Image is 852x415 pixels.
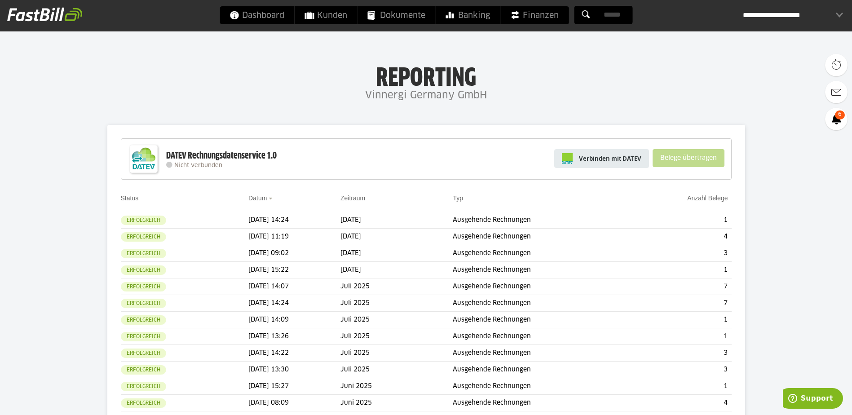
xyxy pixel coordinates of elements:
[340,345,453,362] td: Juli 2025
[631,212,732,229] td: 1
[340,212,453,229] td: [DATE]
[121,349,166,358] sl-badge: Erfolgreich
[653,149,724,167] sl-button: Belege übertragen
[90,63,762,87] h1: Reporting
[248,278,340,295] td: [DATE] 14:07
[305,6,347,24] span: Kunden
[248,262,340,278] td: [DATE] 15:22
[835,110,845,119] span: 6
[687,194,728,202] a: Anzahl Belege
[453,229,631,245] td: Ausgehende Rechnungen
[631,295,732,312] td: 7
[453,312,631,328] td: Ausgehende Rechnungen
[340,378,453,395] td: Juni 2025
[248,378,340,395] td: [DATE] 15:27
[340,262,453,278] td: [DATE]
[7,7,82,22] img: fastbill_logo_white.png
[248,295,340,312] td: [DATE] 14:24
[500,6,569,24] a: Finanzen
[436,6,500,24] a: Banking
[248,212,340,229] td: [DATE] 14:24
[248,345,340,362] td: [DATE] 14:22
[453,395,631,411] td: Ausgehende Rechnungen
[126,141,162,177] img: DATEV-Datenservice Logo
[121,232,166,242] sl-badge: Erfolgreich
[121,249,166,258] sl-badge: Erfolgreich
[340,295,453,312] td: Juli 2025
[340,194,365,202] a: Zeitraum
[554,149,649,168] a: Verbinden mit DATEV
[631,395,732,411] td: 4
[340,362,453,378] td: Juli 2025
[631,278,732,295] td: 7
[453,212,631,229] td: Ausgehende Rechnungen
[631,345,732,362] td: 3
[248,362,340,378] td: [DATE] 13:30
[295,6,357,24] a: Kunden
[248,229,340,245] td: [DATE] 11:19
[631,378,732,395] td: 1
[121,365,166,375] sl-badge: Erfolgreich
[453,295,631,312] td: Ausgehende Rechnungen
[121,382,166,391] sl-badge: Erfolgreich
[631,262,732,278] td: 1
[248,245,340,262] td: [DATE] 09:02
[631,328,732,345] td: 1
[340,245,453,262] td: [DATE]
[230,6,284,24] span: Dashboard
[121,299,166,308] sl-badge: Erfolgreich
[562,153,573,164] img: pi-datev-logo-farbig-24.svg
[446,6,490,24] span: Banking
[340,395,453,411] td: Juni 2025
[166,150,277,162] div: DATEV Rechnungsdatenservice 1.0
[825,108,848,130] a: 6
[248,312,340,328] td: [DATE] 14:09
[220,6,294,24] a: Dashboard
[453,345,631,362] td: Ausgehende Rechnungen
[340,328,453,345] td: Juli 2025
[121,398,166,408] sl-badge: Erfolgreich
[174,163,222,168] span: Nicht verbunden
[121,315,166,325] sl-badge: Erfolgreich
[248,328,340,345] td: [DATE] 13:26
[121,265,166,275] sl-badge: Erfolgreich
[248,395,340,411] td: [DATE] 08:09
[631,312,732,328] td: 1
[783,388,843,411] iframe: Öffnet ein Widget, in dem Sie weitere Informationen finden
[453,245,631,262] td: Ausgehende Rechnungen
[121,194,139,202] a: Status
[510,6,559,24] span: Finanzen
[453,278,631,295] td: Ausgehende Rechnungen
[340,278,453,295] td: Juli 2025
[453,328,631,345] td: Ausgehende Rechnungen
[121,332,166,341] sl-badge: Erfolgreich
[269,198,274,199] img: sort_desc.gif
[340,312,453,328] td: Juli 2025
[340,229,453,245] td: [DATE]
[367,6,425,24] span: Dokumente
[121,282,166,291] sl-badge: Erfolgreich
[121,216,166,225] sl-badge: Erfolgreich
[579,154,641,163] span: Verbinden mit DATEV
[453,194,463,202] a: Typ
[631,245,732,262] td: 3
[358,6,435,24] a: Dokumente
[453,362,631,378] td: Ausgehende Rechnungen
[453,378,631,395] td: Ausgehende Rechnungen
[631,362,732,378] td: 3
[248,194,267,202] a: Datum
[631,229,732,245] td: 4
[453,262,631,278] td: Ausgehende Rechnungen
